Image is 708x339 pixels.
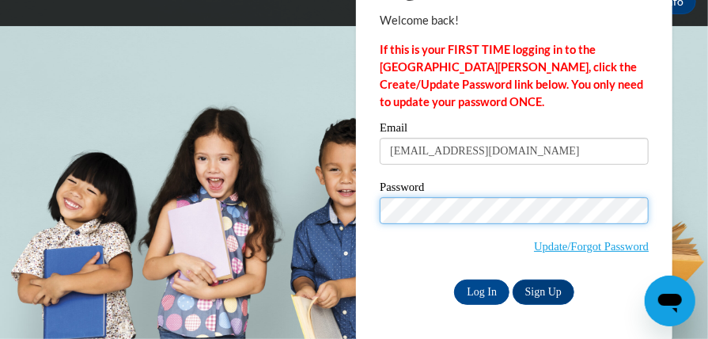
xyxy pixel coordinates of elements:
[454,280,509,305] input: Log In
[380,12,649,29] p: Welcome back!
[534,240,649,253] a: Update/Forgot Password
[513,280,574,305] a: Sign Up
[645,276,695,326] iframe: Button to launch messaging window
[380,43,643,109] strong: If this is your FIRST TIME logging in to the [GEOGRAPHIC_DATA][PERSON_NAME], click the Create/Upd...
[380,122,649,138] label: Email
[380,181,649,197] label: Password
